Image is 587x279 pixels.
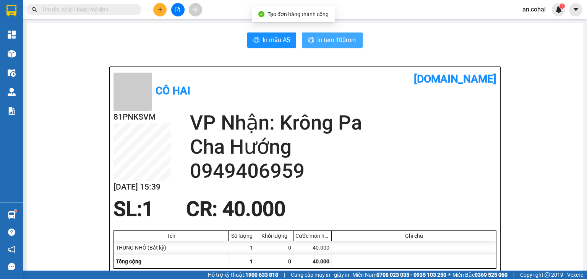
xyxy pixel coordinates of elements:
span: [DATE] 15:38 [68,21,96,26]
img: logo-vxr [6,5,16,16]
img: warehouse-icon [8,211,16,219]
img: warehouse-icon [8,50,16,58]
span: 0 [288,258,291,264]
input: Tìm tên, số ĐT hoặc mã đơn [42,5,132,14]
h2: VP Nhận: Krông Pa [190,111,496,135]
span: question-circle [8,229,15,236]
strong: 1900 633 818 [245,272,278,278]
button: caret-down [569,3,582,16]
div: 40.000 [293,241,332,255]
button: plus [153,3,167,16]
span: Gửi: [68,29,83,38]
img: icon-new-feature [555,6,562,13]
span: [PERSON_NAME] HCM [68,42,149,51]
img: warehouse-icon [8,69,16,77]
span: search [32,7,37,12]
b: Cô Hai [156,84,190,97]
h2: Cha Hướng [190,135,496,159]
b: [DOMAIN_NAME] [414,73,496,85]
span: check-circle [258,11,264,17]
span: | [284,271,285,279]
span: SL: [114,197,142,221]
div: Ghi chú [334,233,494,239]
span: an.cohai [516,5,552,14]
span: ⚪️ [448,273,451,276]
button: aim [189,3,202,16]
span: CR : 40.000 [186,197,285,221]
h2: TGXX3AN6 [3,24,42,36]
div: THUNG NHỎ (Bất kỳ) [114,241,229,255]
div: Số lượng [230,233,253,239]
h2: [DATE] 15:39 [114,181,171,193]
button: printerIn tem 100mm [302,32,363,48]
span: printer [308,37,314,44]
span: copyright [545,272,550,277]
h2: 81PNKSVM [114,111,171,123]
div: Cước món hàng [295,233,329,239]
span: aim [193,7,198,12]
sup: 1 [559,3,565,9]
img: warehouse-icon [8,88,16,96]
span: file-add [175,7,180,12]
h2: 0949406959 [190,159,496,183]
div: 0 [255,241,293,255]
strong: 0708 023 035 - 0935 103 250 [376,272,446,278]
span: | [513,271,514,279]
span: printer [253,37,259,44]
div: 1 [229,241,255,255]
span: Miền Bắc [452,271,508,279]
span: 1 [561,3,563,9]
span: Miền Nam [352,271,446,279]
sup: 1 [15,210,17,212]
img: dashboard-icon [8,31,16,39]
span: In tem 100mm [317,35,357,45]
span: CUỘN DÂY ĐIỆN [68,53,155,66]
span: In mẫu A5 [263,35,290,45]
div: Tên [116,233,226,239]
span: plus [157,7,163,12]
button: file-add [171,3,185,16]
span: caret-down [572,6,579,13]
div: Khối lượng [257,233,291,239]
strong: 0369 525 060 [475,272,508,278]
span: notification [8,246,15,253]
span: Tổng cộng [116,258,141,264]
img: solution-icon [8,107,16,115]
span: message [8,263,15,270]
button: printerIn mẫu A5 [247,32,296,48]
span: 1 [142,197,154,221]
span: 1 [250,258,253,264]
span: 40.000 [313,258,329,264]
b: Cô Hai [19,5,51,17]
span: Tạo đơn hàng thành công [268,11,329,17]
span: Hỗ trợ kỹ thuật: [208,271,278,279]
span: Cung cấp máy in - giấy in: [291,271,350,279]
